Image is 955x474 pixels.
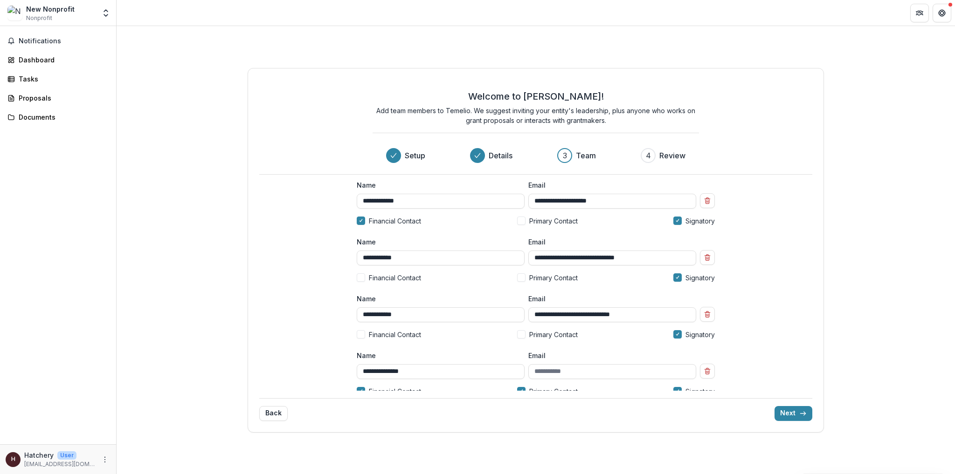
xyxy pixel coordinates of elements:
div: 3 [563,150,567,161]
h3: Details [489,150,512,161]
label: Email [528,237,691,247]
span: Financial Contact [369,330,421,339]
a: Proposals [4,90,112,106]
button: Remove team member [700,250,715,265]
div: Documents [19,112,105,122]
a: Dashboard [4,52,112,68]
span: Signatory [685,273,715,283]
span: Financial Contact [369,386,421,396]
a: Tasks [4,71,112,87]
label: Name [357,351,519,360]
span: Financial Contact [369,273,421,283]
div: Proposals [19,93,105,103]
span: Signatory [685,386,715,396]
button: Get Help [933,4,951,22]
h3: Setup [405,150,425,161]
p: [EMAIL_ADDRESS][DOMAIN_NAME] [24,460,96,468]
button: Notifications [4,34,112,48]
button: Remove team member [700,193,715,208]
div: 4 [646,150,651,161]
span: Signatory [685,330,715,339]
button: Remove team member [700,307,715,322]
button: Back [259,406,288,421]
span: Primary Contact [529,330,578,339]
label: Name [357,180,519,190]
label: Email [528,180,691,190]
div: Hatchery [11,456,15,462]
button: Open entity switcher [99,4,112,22]
div: Tasks [19,74,105,84]
span: Financial Contact [369,216,421,226]
span: Signatory [685,216,715,226]
button: Next [775,406,812,421]
h3: Review [659,150,685,161]
p: Add team members to Temelio. We suggest inviting your entity's leadership, plus anyone who works ... [373,106,699,125]
label: Email [528,351,691,360]
img: New Nonprofit [7,6,22,20]
label: Name [357,294,519,304]
button: Partners [910,4,929,22]
span: Nonprofit [26,14,52,22]
span: Primary Contact [529,216,578,226]
h3: Team [576,150,596,161]
span: Primary Contact [529,273,578,283]
div: Progress [386,148,685,163]
div: New Nonprofit [26,4,75,14]
span: Notifications [19,37,109,45]
button: Remove team member [700,364,715,379]
h2: Welcome to [PERSON_NAME]! [468,91,604,102]
label: Email [528,294,691,304]
p: User [57,451,76,460]
button: More [99,454,111,465]
label: Name [357,237,519,247]
span: Primary Contact [529,386,578,396]
div: Dashboard [19,55,105,65]
p: Hatchery [24,450,54,460]
a: Documents [4,109,112,125]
